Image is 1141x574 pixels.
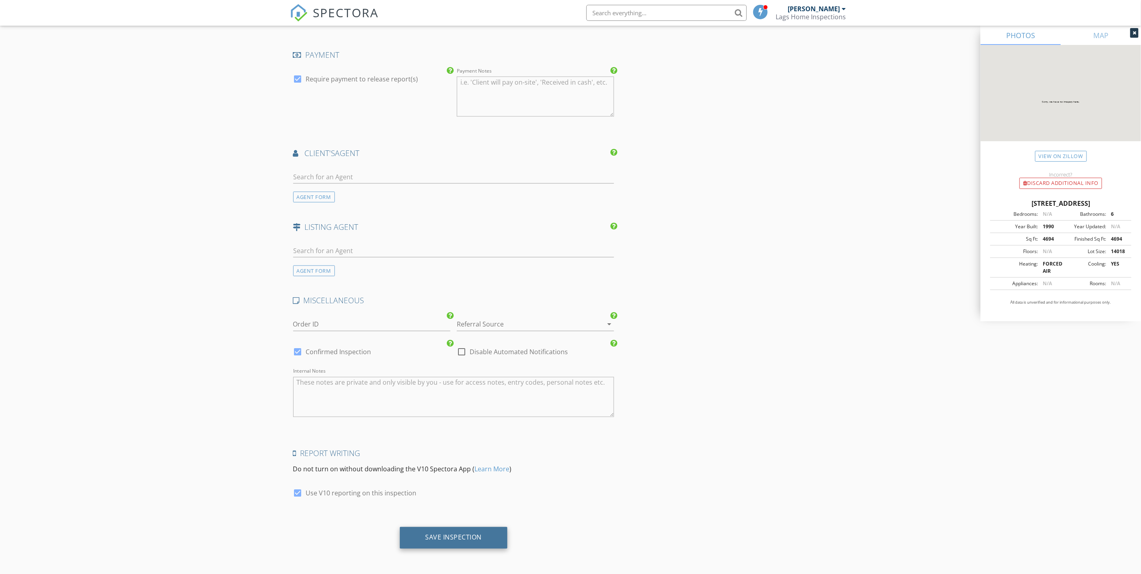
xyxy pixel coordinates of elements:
[293,377,614,417] textarea: Internal Notes
[293,266,335,276] div: AGENT FORM
[293,244,614,258] input: Search for an Agent
[993,223,1038,230] div: Year Built:
[293,50,614,60] h4: PAYMENT
[293,296,614,306] h4: MISCELLANEOUS
[993,260,1038,275] div: Heating:
[293,222,614,232] h4: LISTING AGENT
[1061,223,1106,230] div: Year Updated:
[306,348,371,356] label: Confirmed Inspection
[1043,248,1052,255] span: N/A
[1038,260,1061,275] div: FORCED AIR
[1061,211,1106,218] div: Bathrooms:
[1038,223,1061,230] div: 1990
[293,170,614,184] input: Search for an Agent
[306,75,418,83] label: Require payment to release report(s)
[981,45,1141,160] img: streetview
[1038,235,1061,243] div: 4694
[604,320,614,329] i: arrow_drop_down
[1061,235,1106,243] div: Finished Sq Ft:
[990,300,1131,305] p: All data is unverified and for informational purposes only.
[293,448,614,459] h4: Report Writing
[1106,248,1129,255] div: 14018
[993,235,1038,243] div: Sq Ft:
[990,199,1131,208] div: [STREET_ADDRESS]
[1019,178,1102,189] div: Discard Additional info
[1106,211,1129,218] div: 6
[586,5,747,21] input: Search everything...
[1111,280,1120,287] span: N/A
[313,4,379,21] span: SPECTORA
[304,148,335,158] span: client's
[426,533,482,542] div: Save Inspection
[1061,260,1106,275] div: Cooling:
[293,148,614,158] h4: AGENT
[981,26,1061,45] a: PHOTOS
[993,248,1038,255] div: Floors:
[290,4,308,22] img: The Best Home Inspection Software - Spectora
[788,5,840,13] div: [PERSON_NAME]
[293,192,335,203] div: AGENT FORM
[1061,26,1141,45] a: MAP
[993,280,1038,287] div: Appliances:
[306,489,417,497] label: Use V10 reporting on this inspection
[1111,223,1120,230] span: N/A
[470,348,568,356] label: Disable Automated Notifications
[1106,235,1129,243] div: 4694
[1106,260,1129,275] div: YES
[1043,280,1052,287] span: N/A
[475,465,510,474] a: Learn More
[1061,248,1106,255] div: Lot Size:
[1035,151,1087,162] a: View on Zillow
[993,211,1038,218] div: Bedrooms:
[981,171,1141,178] div: Incorrect?
[290,11,379,28] a: SPECTORA
[776,13,846,21] div: Lags Home Inspections
[293,464,614,474] p: Do not turn on without downloading the V10 Spectora App ( )
[1061,280,1106,287] div: Rooms:
[1043,211,1052,217] span: N/A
